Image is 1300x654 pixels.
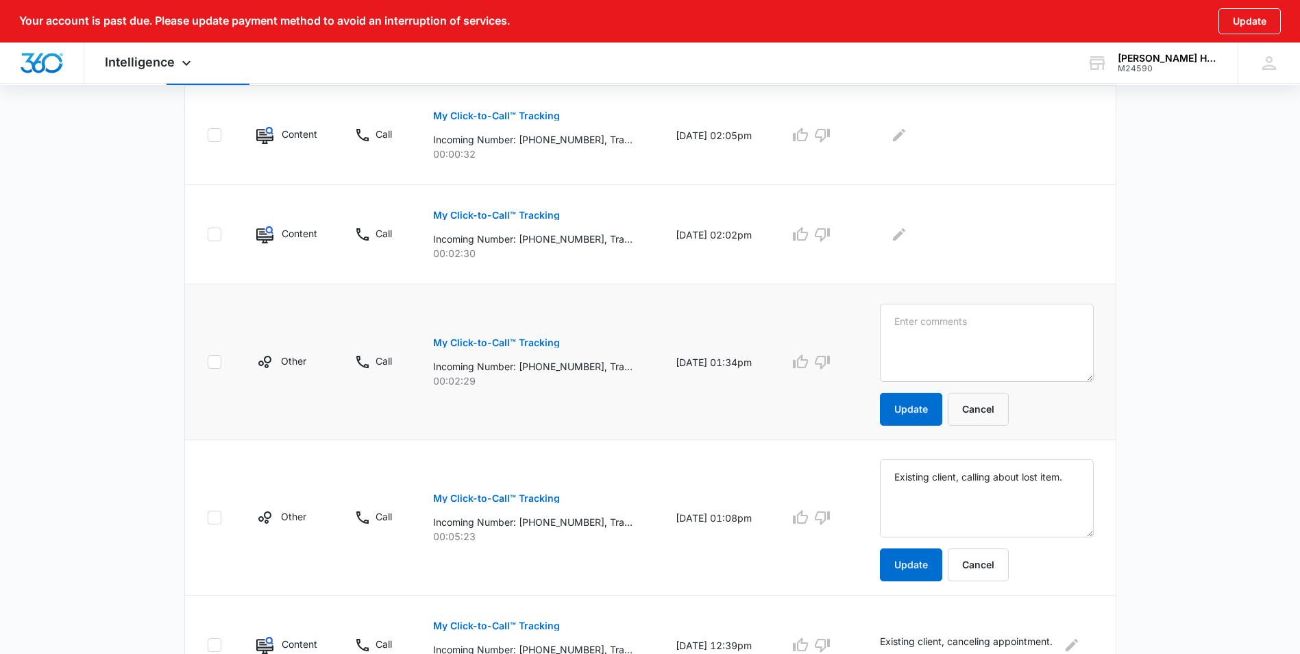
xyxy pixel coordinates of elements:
[376,127,392,141] p: Call
[433,609,560,642] button: My Click-to-Call™ Tracking
[433,515,633,529] p: Incoming Number: [PHONE_NUMBER], Tracking Number: [PHONE_NUMBER], Ring To: [PHONE_NUMBER], Caller...
[282,127,317,141] p: Content
[433,621,560,631] p: My Click-to-Call™ Tracking
[433,111,560,121] p: My Click-to-Call™ Tracking
[433,147,643,161] p: 00:00:32
[659,86,773,185] td: [DATE] 02:05pm
[433,359,633,374] p: Incoming Number: [PHONE_NUMBER], Tracking Number: [PHONE_NUMBER], Ring To: [PHONE_NUMBER], Caller...
[376,226,392,241] p: Call
[433,529,643,544] p: 00:05:23
[433,338,560,348] p: My Click-to-Call™ Tracking
[433,199,560,232] button: My Click-to-Call™ Tracking
[281,509,306,524] p: Other
[433,232,633,246] p: Incoming Number: [PHONE_NUMBER], Tracking Number: [PHONE_NUMBER], Ring To: [PHONE_NUMBER], Caller...
[888,124,910,146] button: Edit Comments
[433,99,560,132] button: My Click-to-Call™ Tracking
[948,548,1009,581] button: Cancel
[376,509,392,524] p: Call
[880,393,942,426] button: Update
[282,637,317,651] p: Content
[659,440,773,596] td: [DATE] 01:08pm
[433,210,560,220] p: My Click-to-Call™ Tracking
[880,459,1094,537] textarea: Existing client, calling about lost item.
[281,354,306,368] p: Other
[433,326,560,359] button: My Click-to-Call™ Tracking
[1118,53,1218,64] div: account name
[659,284,773,440] td: [DATE] 01:34pm
[659,185,773,284] td: [DATE] 02:02pm
[376,354,392,368] p: Call
[376,637,392,651] p: Call
[433,132,633,147] p: Incoming Number: [PHONE_NUMBER], Tracking Number: [PHONE_NUMBER], Ring To: [PHONE_NUMBER], Caller...
[105,55,175,69] span: Intelligence
[19,14,510,27] p: Your account is past due. Please update payment method to avoid an interruption of services.
[1218,8,1281,34] button: Update
[282,226,317,241] p: Content
[1118,64,1218,73] div: account id
[888,223,910,245] button: Edit Comments
[433,494,560,503] p: My Click-to-Call™ Tracking
[433,374,643,388] p: 00:02:29
[880,548,942,581] button: Update
[84,43,215,83] div: Intelligence
[948,393,1009,426] button: Cancel
[433,482,560,515] button: My Click-to-Call™ Tracking
[433,246,643,261] p: 00:02:30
